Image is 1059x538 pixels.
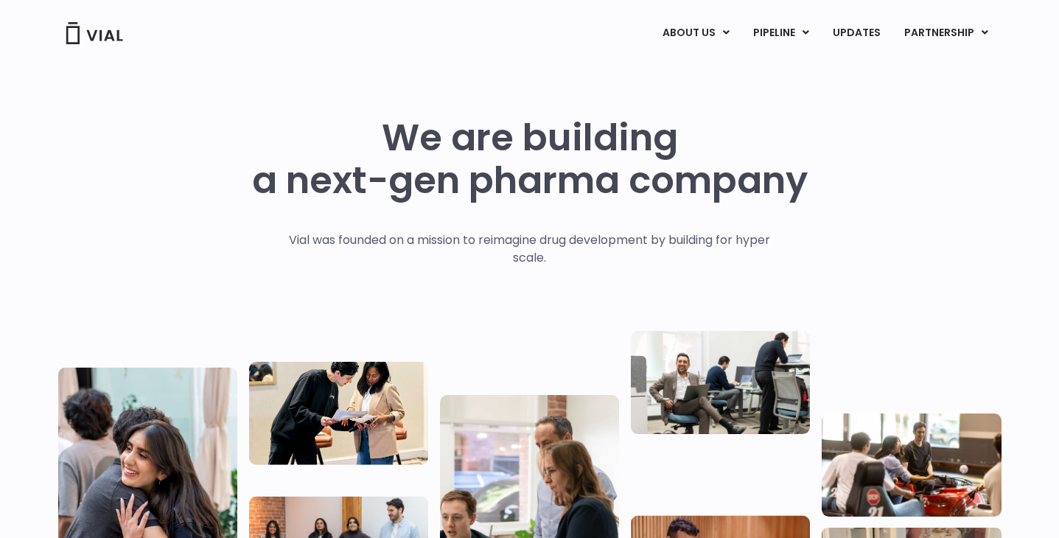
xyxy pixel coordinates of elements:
[65,22,124,44] img: Vial Logo
[252,116,808,202] h1: We are building a next-gen pharma company
[821,21,892,46] a: UPDATES
[892,21,1000,46] a: PARTNERSHIPMenu Toggle
[741,21,820,46] a: PIPELINEMenu Toggle
[822,413,1001,517] img: Group of people playing whirlyball
[249,361,428,464] img: Two people looking at a paper talking.
[631,331,810,434] img: Three people working in an office
[273,231,786,267] p: Vial was founded on a mission to reimagine drug development by building for hyper scale.
[651,21,741,46] a: ABOUT USMenu Toggle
